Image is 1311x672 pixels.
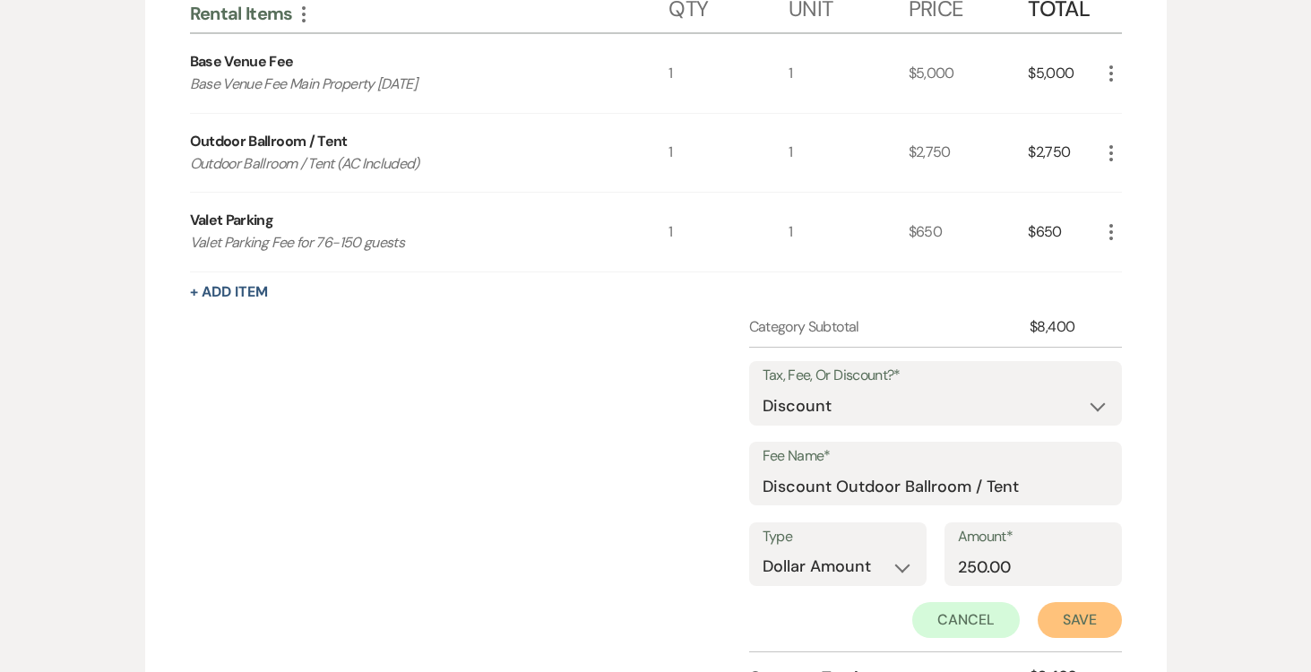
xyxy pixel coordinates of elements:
div: $2,750 [909,114,1029,193]
div: 1 [789,193,909,271]
label: Type [763,524,913,550]
button: + Add Item [190,285,268,299]
div: Valet Parking [190,210,274,231]
p: Base Venue Fee Main Property [DATE] [190,73,621,96]
div: Base Venue Fee [190,51,294,73]
label: Tax, Fee, Or Discount?* [763,363,1108,389]
div: 1 [668,34,789,113]
div: $2,750 [1028,114,1100,193]
div: $5,000 [1028,34,1100,113]
div: 1 [789,114,909,193]
label: Fee Name* [763,444,1108,470]
p: Outdoor Ballroom / Tent (AC Included) [190,152,621,176]
div: $650 [909,193,1029,271]
div: Outdoor Ballroom / Tent [190,131,348,152]
div: Rental Items [190,2,669,25]
button: Save [1038,602,1122,638]
div: Category Subtotal [749,316,1031,338]
label: Amount* [958,524,1108,550]
div: $8,400 [1030,316,1100,338]
p: Valet Parking Fee for 76-150 guests [190,231,621,254]
button: Cancel [912,602,1020,638]
div: 1 [668,114,789,193]
div: 1 [789,34,909,113]
div: $650 [1028,193,1100,271]
div: 1 [668,193,789,271]
div: $5,000 [909,34,1029,113]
